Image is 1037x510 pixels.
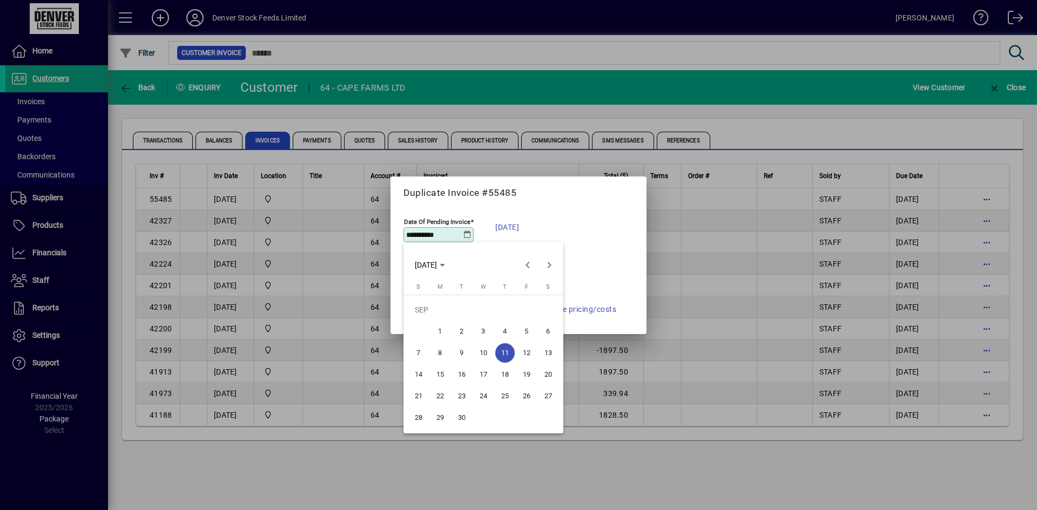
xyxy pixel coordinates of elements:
[408,385,429,407] button: Sun Sep 21 2025
[538,386,558,406] span: 27
[429,385,451,407] button: Mon Sep 22 2025
[517,322,536,341] span: 5
[537,385,559,407] button: Sat Sep 27 2025
[538,365,558,384] span: 20
[517,343,536,363] span: 12
[494,364,516,385] button: Thu Sep 18 2025
[517,254,538,276] button: Previous month
[409,365,428,384] span: 14
[495,365,515,384] span: 18
[516,321,537,342] button: Fri Sep 05 2025
[408,407,429,429] button: Sun Sep 28 2025
[538,254,560,276] button: Next month
[415,261,437,269] span: [DATE]
[430,322,450,341] span: 1
[410,255,449,275] button: Choose month and year
[495,322,515,341] span: 4
[494,385,516,407] button: Thu Sep 25 2025
[451,407,473,429] button: Tue Sep 30 2025
[408,342,429,364] button: Sun Sep 07 2025
[494,342,516,364] button: Thu Sep 11 2025
[538,322,558,341] span: 6
[546,283,550,290] span: S
[409,386,428,406] span: 21
[451,342,473,364] button: Tue Sep 09 2025
[451,385,473,407] button: Tue Sep 23 2025
[408,299,559,321] td: SEP
[429,321,451,342] button: Mon Sep 01 2025
[409,408,428,427] span: 28
[516,364,537,385] button: Fri Sep 19 2025
[429,364,451,385] button: Mon Sep 15 2025
[416,283,420,290] span: S
[537,321,559,342] button: Sat Sep 06 2025
[538,343,558,363] span: 13
[494,321,516,342] button: Thu Sep 04 2025
[452,386,472,406] span: 23
[495,386,515,406] span: 25
[473,385,494,407] button: Wed Sep 24 2025
[474,322,493,341] span: 3
[409,343,428,363] span: 7
[437,283,443,290] span: M
[429,407,451,429] button: Mon Sep 29 2025
[517,386,536,406] span: 26
[452,365,472,384] span: 16
[537,364,559,385] button: Sat Sep 20 2025
[451,321,473,342] button: Tue Sep 02 2025
[473,364,494,385] button: Wed Sep 17 2025
[503,283,507,290] span: T
[474,386,493,406] span: 24
[517,365,536,384] span: 19
[430,386,450,406] span: 22
[537,342,559,364] button: Sat Sep 13 2025
[516,385,537,407] button: Fri Sep 26 2025
[474,343,493,363] span: 10
[408,364,429,385] button: Sun Sep 14 2025
[451,364,473,385] button: Tue Sep 16 2025
[452,408,472,427] span: 30
[474,365,493,384] span: 17
[525,283,528,290] span: F
[452,322,472,341] span: 2
[495,343,515,363] span: 11
[473,342,494,364] button: Wed Sep 10 2025
[460,283,463,290] span: T
[429,342,451,364] button: Mon Sep 08 2025
[430,408,450,427] span: 29
[481,283,486,290] span: W
[516,342,537,364] button: Fri Sep 12 2025
[430,343,450,363] span: 8
[430,365,450,384] span: 15
[473,321,494,342] button: Wed Sep 03 2025
[452,343,472,363] span: 9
